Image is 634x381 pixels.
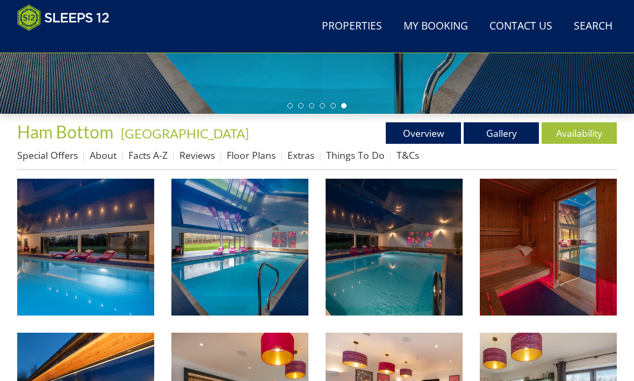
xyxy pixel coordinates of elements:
[399,14,472,39] a: My Booking
[464,122,539,144] a: Gallery
[17,4,110,31] img: Sleeps 12
[17,121,117,142] a: Ham Bottom
[485,14,557,39] a: Contact Us
[570,14,617,39] a: Search
[326,179,463,316] img: Ham Bottom - Large holiday house with a private pool, sleeps up to 14
[17,121,113,142] span: Ham Bottom
[480,179,617,316] img: Ham Bottom - Mums in the sauna, kids in the pool
[227,149,276,162] a: Floor Plans
[121,126,249,141] a: [GEOGRAPHIC_DATA]
[17,149,78,162] a: Special Offers
[318,14,386,39] a: Properties
[326,149,385,162] a: Things To Do
[117,126,249,141] span: -
[542,122,617,144] a: Availability
[386,122,461,144] a: Overview
[12,38,125,47] iframe: Customer reviews powered by Trustpilot
[397,149,419,162] a: T&Cs
[90,149,117,162] a: About
[287,149,314,162] a: Extras
[128,149,168,162] a: Facts A-Z
[17,179,154,316] img: Ham Bottom - Large group holiday home in Somerset with a private indoor pool
[179,149,215,162] a: Reviews
[171,179,308,316] img: Ham Bottom - The indoor pool is exclusively yours to use for the whole of your stay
